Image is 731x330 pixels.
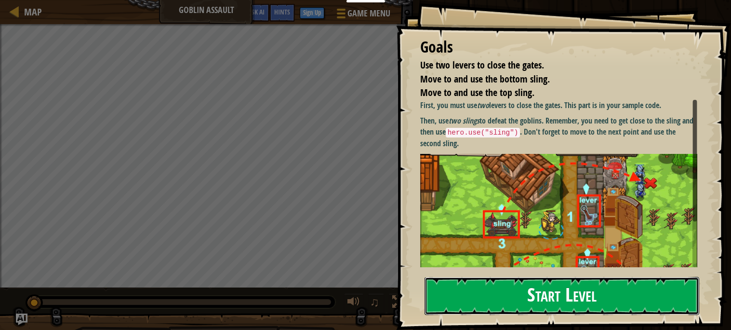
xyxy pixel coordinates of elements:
span: Hints [274,7,290,16]
span: Map [24,5,42,18]
button: Start Level [425,277,699,315]
li: Move to and use the top sling. [408,86,695,100]
span: Move to and use the bottom sling. [420,72,550,85]
button: Sign Up [300,7,324,19]
img: M7l4d [420,154,697,326]
button: ♫ [368,293,385,313]
li: Move to and use the bottom sling. [408,72,695,86]
button: Ask AI [243,4,269,22]
code: hero.use("sling") [446,128,520,137]
p: Then, use to defeat the goblins. Remember, you need to get close to the sling and then use . Don'... [420,115,697,149]
em: two slings [449,115,479,126]
span: Move to and use the top sling. [420,86,534,99]
span: Use two levers to close the gates. [420,58,544,71]
span: Game Menu [347,7,390,20]
p: First, you must use levers to close the gates. This part is in your sample code. [420,100,697,111]
li: Use two levers to close the gates. [408,58,695,72]
em: two [477,100,489,110]
a: Map [19,5,42,18]
div: Goals [420,36,697,58]
button: Game Menu [329,4,396,27]
button: Adjust volume [344,293,363,313]
span: Ask AI [248,7,265,16]
span: ♫ [370,295,380,309]
button: Toggle fullscreen [389,293,408,313]
button: Ask AI [16,314,27,325]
